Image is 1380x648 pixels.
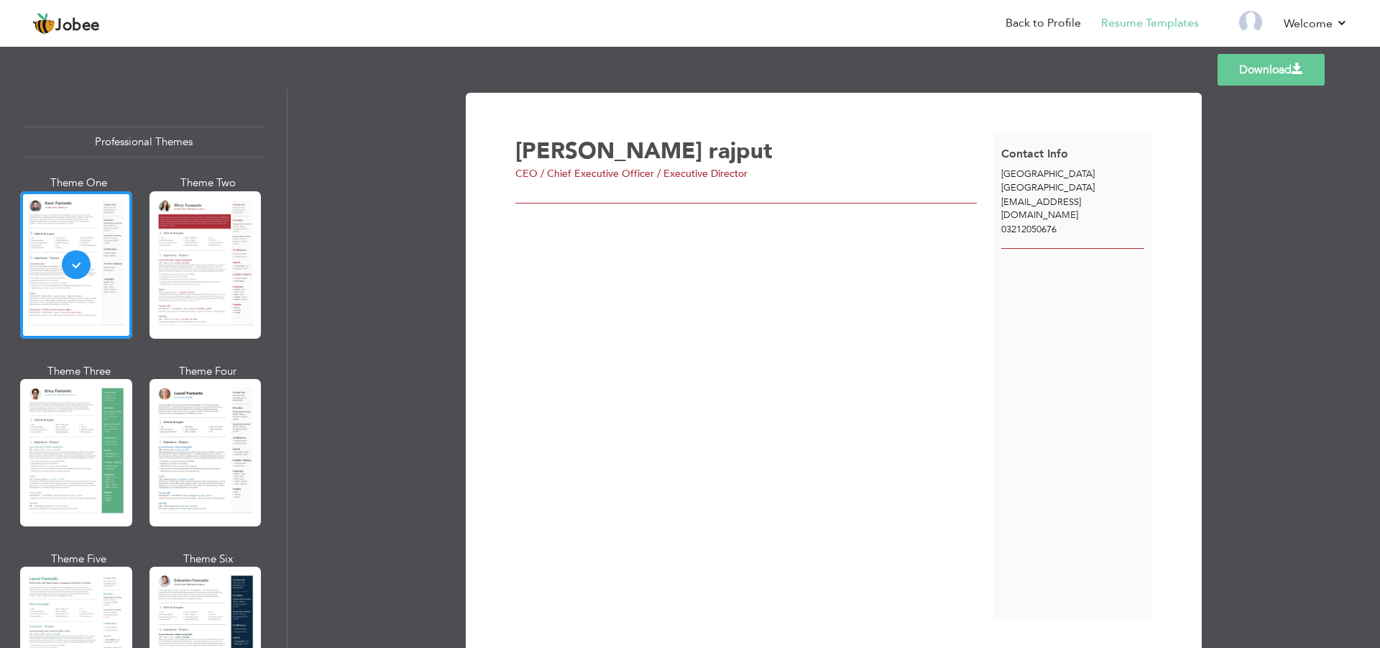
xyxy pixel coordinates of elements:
span: Jobee [55,18,100,34]
a: Resume Templates [1101,15,1199,32]
a: Jobee [32,12,100,35]
a: Download [1218,54,1325,86]
div: Theme Two [152,175,264,191]
div: Theme Five [23,552,135,567]
span: [PERSON_NAME] [515,136,702,166]
div: Theme One [23,175,135,191]
a: Back to Profile [1006,15,1081,32]
span: CEO / Chief Executive Officer / Executive Director [515,167,747,181]
img: Profile Img [1239,11,1262,34]
span: [EMAIL_ADDRESS][DOMAIN_NAME] [1001,196,1081,222]
img: jobee.io [32,12,55,35]
span: Contact Info [1001,146,1068,162]
span: 03212050676 [1001,223,1057,236]
span: [GEOGRAPHIC_DATA] [1001,168,1095,181]
a: Welcome [1284,15,1348,32]
div: Theme Four [152,364,264,379]
div: Theme Three [23,364,135,379]
div: Professional Themes [23,127,264,158]
div: Theme Six [152,552,264,567]
span: [GEOGRAPHIC_DATA] [1001,181,1095,194]
span: rajput [709,136,773,166]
